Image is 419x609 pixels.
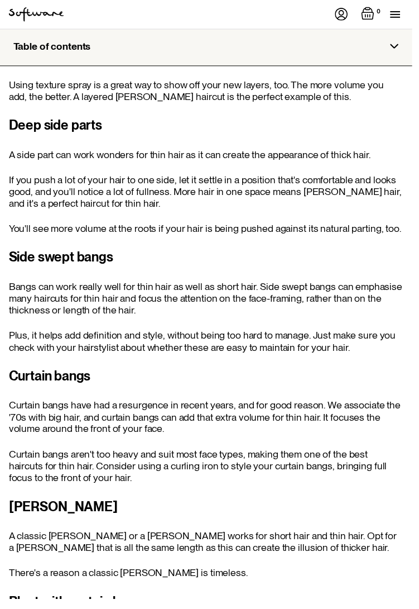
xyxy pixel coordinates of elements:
[9,151,410,163] p: A side part can work wonders for thin hair as it can create the appearance of thick hair.
[9,7,65,22] img: Software Logo
[9,539,410,563] p: A classic [PERSON_NAME] or a [PERSON_NAME] works for short hair and thin hair. Opt for a [PERSON_...
[9,226,410,239] p: You'll see more volume at the roots if your hair is being pushed against its natural parting, too.
[13,41,92,53] div: Table of contents
[9,505,410,525] h3: [PERSON_NAME]
[9,177,410,213] p: If you push a lot of your hair to one side, let it settle in a position that's comfortable and lo...
[9,251,410,272] h3: Side swept bangs
[367,7,389,22] a: Open empty cart
[9,576,410,588] p: There's a reason a classic [PERSON_NAME] is timeless.
[9,372,410,392] h3: Curtain bangs
[9,406,410,442] p: Curtain bangs have had a resurgence in recent years, and for good reason. We associate the '70s w...
[381,7,389,17] div: 0
[9,80,410,104] p: Using texture spray is a great way to show off your new layers, too. The more volume you add, the...
[9,455,410,492] p: Curtain bangs aren't too heavy and suit most face types, making them one of the best haircuts for...
[9,117,410,137] h3: Deep side parts
[9,285,410,321] p: Bangs can work really well for thin hair as well as short hair. Side swept bangs can emphasise ma...
[9,335,410,359] p: Plus, it helps add definition and style, without being too hard to manage. Just make sure you che...
[9,7,65,22] a: home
